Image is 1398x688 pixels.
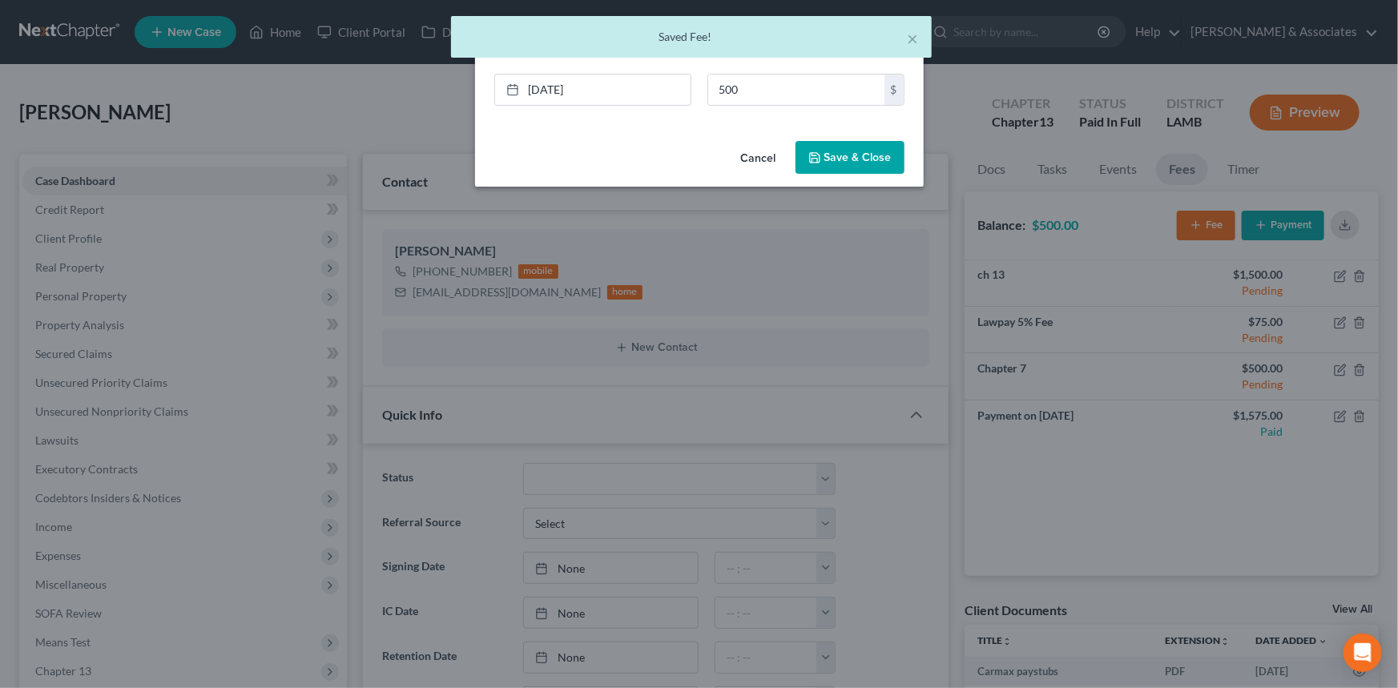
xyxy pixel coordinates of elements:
[464,29,919,45] div: Saved Fee!
[884,74,904,105] div: $
[728,143,789,175] button: Cancel
[1344,634,1382,672] div: Open Intercom Messenger
[908,29,919,48] button: ×
[708,74,884,105] input: 0.00
[796,141,904,175] button: Save & Close
[495,74,691,105] a: [DATE]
